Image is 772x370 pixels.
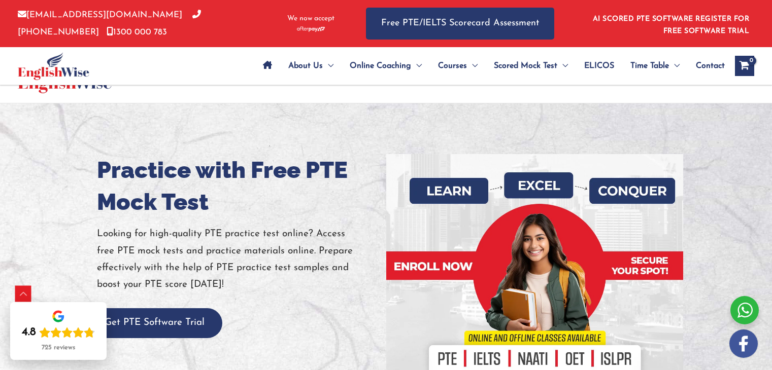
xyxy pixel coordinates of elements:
[593,15,750,35] a: AI SCORED PTE SOFTWARE REGISTER FOR FREE SOFTWARE TRIAL
[107,28,167,36] a: 1300 000 783
[87,318,222,327] a: Get PTE Software Trial
[669,48,680,84] span: Menu Toggle
[557,48,568,84] span: Menu Toggle
[42,344,75,352] div: 725 reviews
[430,48,486,84] a: CoursesMenu Toggle
[587,7,754,40] aside: Header Widget 1
[280,48,342,84] a: About UsMenu Toggle
[22,325,36,340] div: 4.8
[87,308,222,338] button: Get PTE Software Trial
[494,48,557,84] span: Scored Mock Test
[411,48,422,84] span: Menu Toggle
[584,48,614,84] span: ELICOS
[22,325,95,340] div: Rating: 4.8 out of 5
[18,11,182,19] a: [EMAIL_ADDRESS][DOMAIN_NAME]
[576,48,622,84] a: ELICOS
[486,48,576,84] a: Scored Mock TestMenu Toggle
[255,48,725,84] nav: Site Navigation: Main Menu
[350,48,411,84] span: Online Coaching
[97,226,379,293] p: Looking for high-quality PTE practice test online? Access free PTE mock tests and practice materi...
[630,48,669,84] span: Time Table
[696,48,725,84] span: Contact
[18,11,201,36] a: [PHONE_NUMBER]
[342,48,430,84] a: Online CoachingMenu Toggle
[729,329,758,358] img: white-facebook.png
[97,154,379,218] h1: Practice with Free PTE Mock Test
[287,14,334,24] span: We now accept
[735,56,754,76] a: View Shopping Cart, empty
[288,48,323,84] span: About Us
[688,48,725,84] a: Contact
[467,48,478,84] span: Menu Toggle
[18,52,89,80] img: cropped-ew-logo
[366,8,554,40] a: Free PTE/IELTS Scorecard Assessment
[438,48,467,84] span: Courses
[622,48,688,84] a: Time TableMenu Toggle
[323,48,333,84] span: Menu Toggle
[297,26,325,32] img: Afterpay-Logo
